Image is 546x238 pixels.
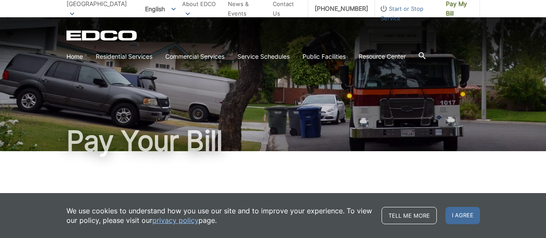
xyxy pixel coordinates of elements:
[66,52,83,61] a: Home
[382,207,437,224] a: Tell me more
[152,216,199,225] a: privacy policy
[359,52,406,61] a: Resource Center
[165,52,224,61] a: Commercial Services
[66,206,373,225] p: We use cookies to understand how you use our site and to improve your experience. To view our pol...
[303,52,346,61] a: Public Facilities
[445,207,480,224] span: I agree
[139,2,182,16] span: English
[96,52,152,61] a: Residential Services
[66,30,138,41] a: EDCD logo. Return to the homepage.
[237,52,290,61] a: Service Schedules
[66,127,480,155] h1: Pay Your Bill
